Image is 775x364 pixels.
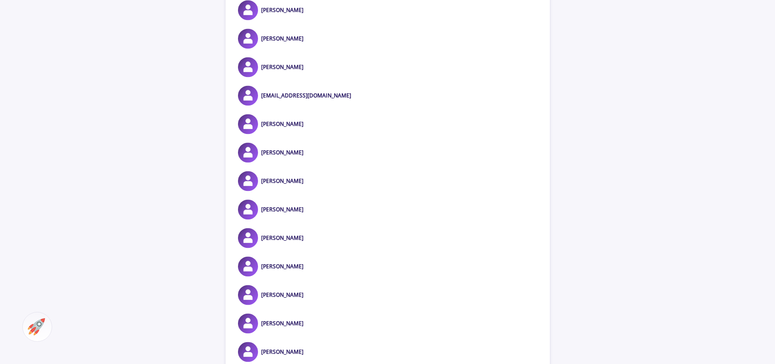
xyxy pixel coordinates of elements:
[262,35,304,42] a: [PERSON_NAME]
[238,256,258,276] img: Gelare Rahnama avatar
[238,57,258,77] img: Elmira Askarizadehavatar
[262,149,304,156] a: [PERSON_NAME]
[262,320,304,327] a: [PERSON_NAME]
[238,28,258,49] img: Amir Sahabiavatar
[238,142,258,162] img: armin khoshdelavatar
[262,177,304,185] a: [PERSON_NAME]
[238,114,258,134] img: majid rasouliavatar
[238,199,258,219] img: sogand khalilifaravatar
[28,318,45,336] img: ac-market
[262,234,304,242] a: [PERSON_NAME]
[262,63,304,71] a: [PERSON_NAME]
[262,291,304,299] a: [PERSON_NAME]
[262,92,352,99] a: [EMAIL_ADDRESS][DOMAIN_NAME]
[262,6,304,14] a: [PERSON_NAME]
[238,285,258,305] img: mahzad yaghoubiavatar
[262,348,304,356] a: [PERSON_NAME]
[238,171,258,191] img: Sarvenaz Daryaeiavatar
[262,206,304,213] a: [PERSON_NAME]
[262,120,304,128] a: [PERSON_NAME]
[238,313,258,333] img: Azadi Yazdaniavatar
[238,342,258,362] img: Rezvan Souriavatar
[238,228,258,248] img: Mohammadreza Rahimiavatar
[238,85,258,105] img: kimiaahmadi72@yahoo.comavatar
[262,263,304,270] a: [PERSON_NAME]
